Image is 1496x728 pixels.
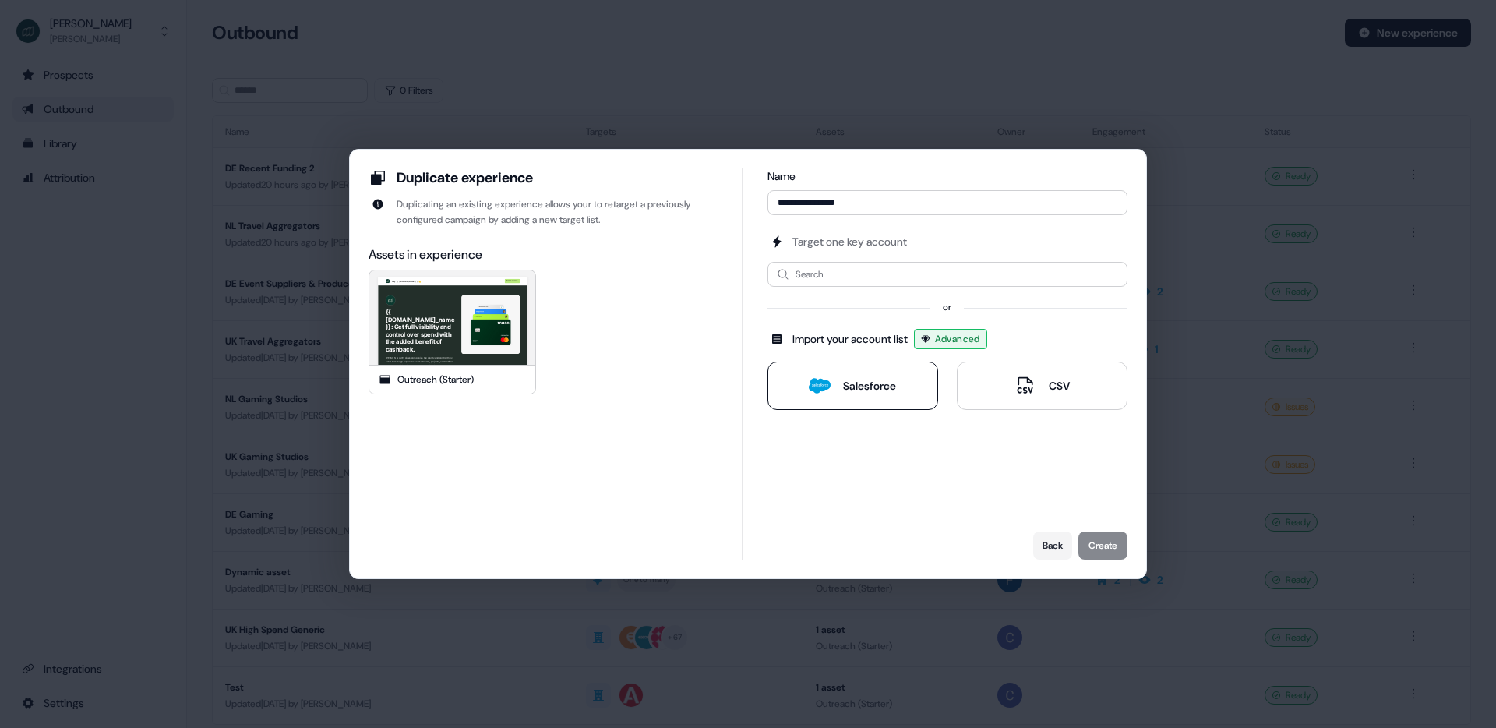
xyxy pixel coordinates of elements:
button: Salesforce [767,362,938,410]
div: Target one key account [792,234,907,249]
button: CSV [957,362,1127,410]
div: CSV [1049,378,1070,394]
div: or [943,299,951,315]
div: Duplicating an existing experience allows your to retarget a previously configured campaign by ad... [397,196,717,228]
div: Outreach (Starter) [397,372,474,387]
div: Name [767,168,1127,184]
button: Back [1033,532,1072,560]
div: Salesforce [843,378,896,394]
div: Import your account list [792,331,908,347]
span: Advanced [935,331,980,347]
div: Assets in experience [369,246,717,263]
div: Duplicate experience [397,168,533,187]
